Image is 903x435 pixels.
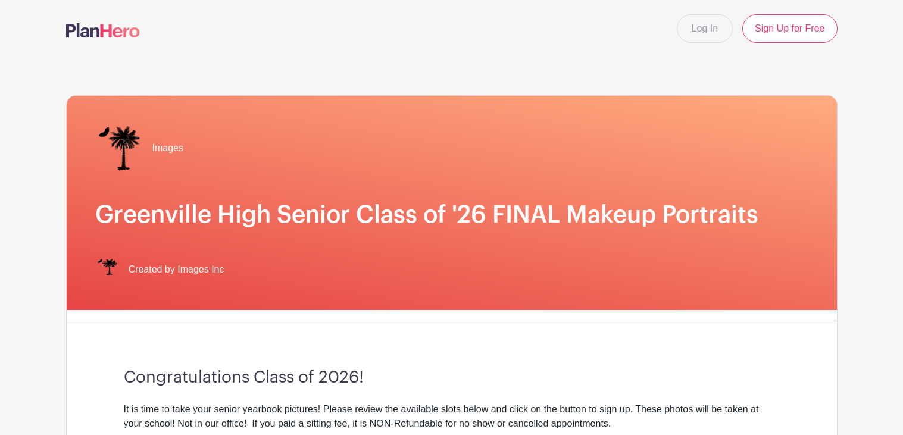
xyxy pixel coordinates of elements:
span: Images [152,141,183,155]
img: logo-507f7623f17ff9eddc593b1ce0a138ce2505c220e1c5a4e2b4648c50719b7d32.svg [66,23,140,37]
h1: Greenville High Senior Class of '26 FINAL Makeup Portraits [95,201,808,229]
a: Log In [677,14,733,43]
img: IMAGES%20logo%20transparenT%20PNG%20s.png [95,124,143,172]
img: IMAGES%20logo%20transparenT%20PNG%20s.png [95,258,119,281]
a: Sign Up for Free [742,14,837,43]
span: Created by Images Inc [129,262,224,277]
h3: Congratulations Class of 2026! [124,368,780,388]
